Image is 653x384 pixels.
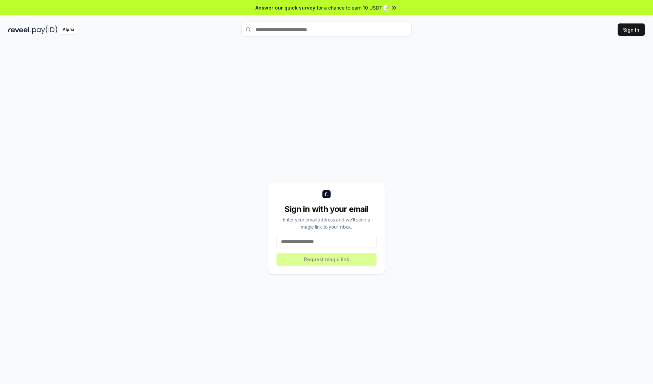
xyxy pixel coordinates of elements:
img: pay_id [32,26,57,34]
img: logo_small [322,190,331,198]
img: reveel_dark [8,26,31,34]
span: for a chance to earn 10 USDT 📝 [317,4,389,11]
div: Alpha [59,26,78,34]
div: Sign in with your email [277,204,376,215]
div: Enter your email address and we’ll send a magic link to your inbox. [277,216,376,230]
span: Answer our quick survey [255,4,315,11]
button: Sign In [618,23,645,36]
